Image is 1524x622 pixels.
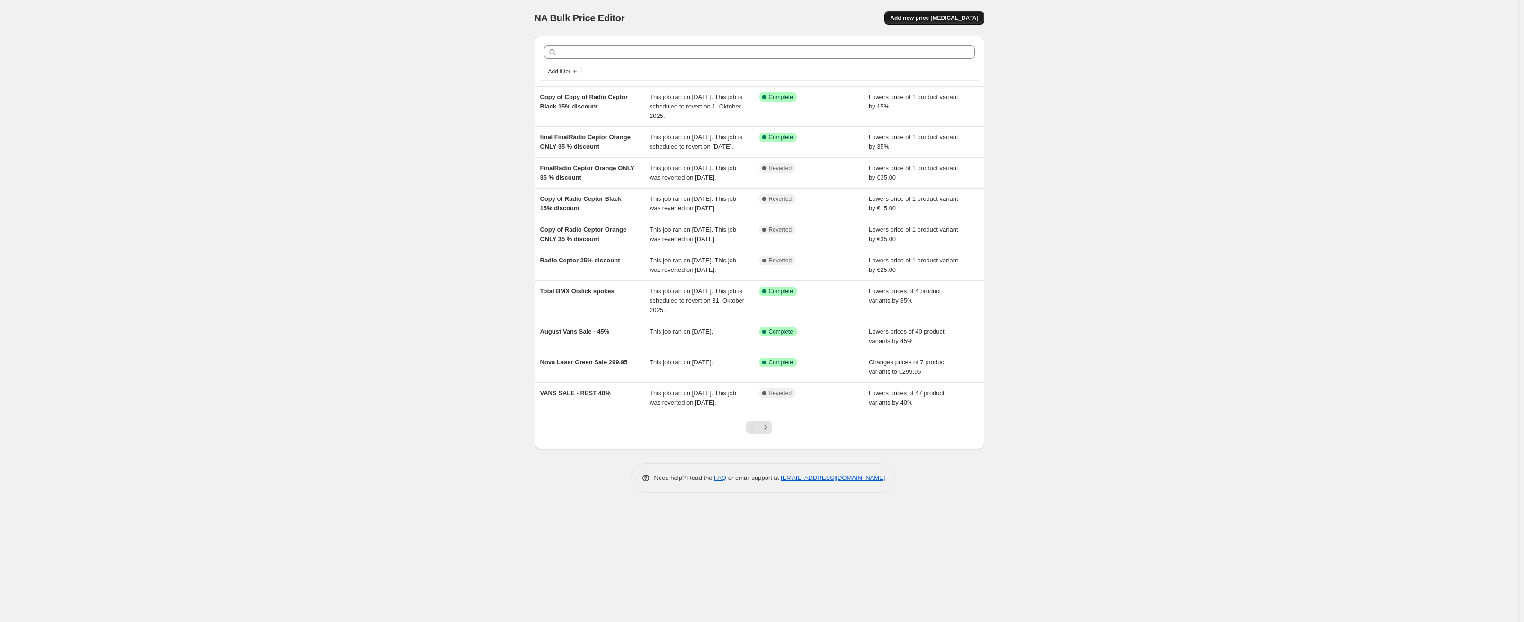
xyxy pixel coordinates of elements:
span: This job ran on [DATE]. This job is scheduled to revert on [DATE]. [650,134,742,150]
span: This job ran on [DATE]. This job is scheduled to revert on 1. Oktober 2025. [650,93,742,119]
span: Complete [769,93,793,101]
span: Reverted [769,389,792,397]
span: Reverted [769,164,792,172]
span: Add new price [MEDICAL_DATA] [890,14,978,22]
span: VANS SALE - REST 40% [540,389,611,397]
span: This job ran on [DATE]. This job was reverted on [DATE]. [650,164,736,181]
span: Lowers price of 1 product variant by €25.00 [869,257,958,273]
span: This job ran on [DATE]. This job is scheduled to revert on 31. Oktober 2025. [650,288,744,314]
span: Changes prices of 7 product variants to €299.95 [869,359,946,375]
span: Lowers price of 1 product variant by €35.00 [869,226,958,243]
span: This job ran on [DATE]. This job was reverted on [DATE]. [650,389,736,406]
span: This job ran on [DATE]. This job was reverted on [DATE]. [650,195,736,212]
button: Add new price [MEDICAL_DATA] [884,11,984,25]
span: Copy of Radio Ceptor Black 15% discount [540,195,622,212]
button: Add filter [544,66,582,77]
span: This job ran on [DATE]. This job was reverted on [DATE]. [650,226,736,243]
span: Complete [769,288,793,295]
span: or email support at [726,474,781,481]
span: Lowers prices of 40 product variants by 45% [869,328,945,344]
span: final FinalRadio Ceptor Orange ONLY 35 % discount [540,134,631,150]
nav: Pagination [746,421,772,434]
span: Add filter [548,68,570,75]
span: Copy of Copy of Radio Ceptor Black 15% discount [540,93,628,110]
span: August Vans Sale - 45% [540,328,610,335]
span: Radio Ceptor 25% discount [540,257,620,264]
a: FAQ [714,474,726,481]
span: Complete [769,134,793,141]
span: Lowers prices of 4 product variants by 35% [869,288,941,304]
span: Complete [769,359,793,366]
span: Reverted [769,195,792,203]
span: Reverted [769,257,792,264]
a: [EMAIL_ADDRESS][DOMAIN_NAME] [781,474,885,481]
span: This job ran on [DATE]. [650,359,713,366]
span: Lowers prices of 47 product variants by 40% [869,389,945,406]
span: NA Bulk Price Editor [535,13,625,23]
span: Copy of Radio Ceptor Orange ONLY 35 % discount [540,226,627,243]
button: Next [759,421,772,434]
span: Total BMX Oislick spokes [540,288,615,295]
span: This job ran on [DATE]. [650,328,713,335]
span: Reverted [769,226,792,234]
span: FinalRadio Ceptor Orange ONLY 35 % discount [540,164,634,181]
span: Lowers price of 1 product variant by €15.00 [869,195,958,212]
span: Nova Laser Green Sale 299.95 [540,359,628,366]
span: Lowers price of 1 product variant by €35.00 [869,164,958,181]
span: Need help? Read the [654,474,714,481]
span: Lowers price of 1 product variant by 15% [869,93,958,110]
span: Lowers price of 1 product variant by 35% [869,134,958,150]
span: This job ran on [DATE]. This job was reverted on [DATE]. [650,257,736,273]
span: Complete [769,328,793,335]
